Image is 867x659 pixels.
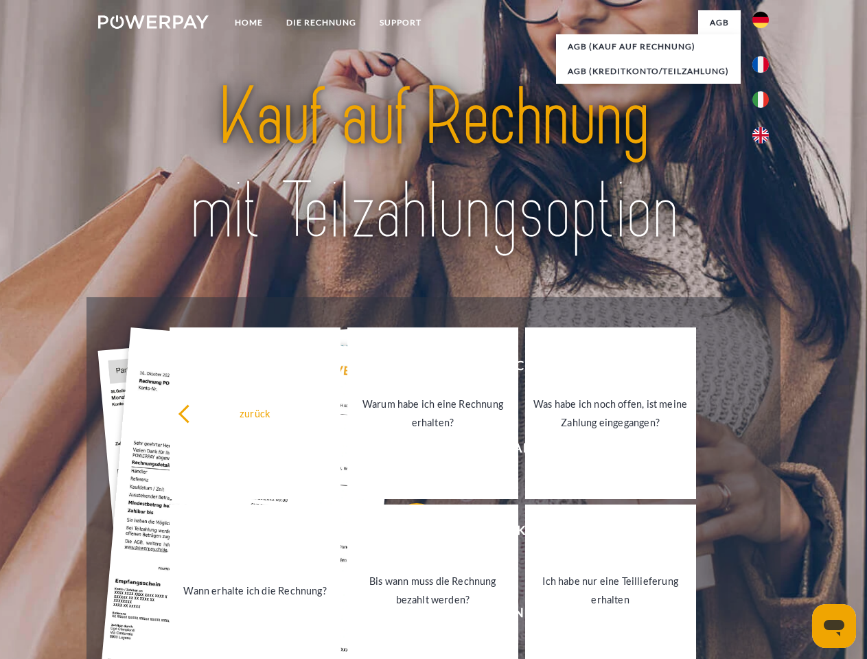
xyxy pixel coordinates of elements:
a: agb [698,10,741,35]
img: fr [752,56,769,73]
img: it [752,91,769,108]
div: Was habe ich noch offen, ist meine Zahlung eingegangen? [533,395,688,432]
div: Bis wann muss die Rechnung bezahlt werden? [356,572,510,609]
img: logo-powerpay-white.svg [98,15,209,29]
div: zurück [178,404,332,422]
img: en [752,127,769,143]
a: Home [223,10,275,35]
a: AGB (Kreditkonto/Teilzahlung) [556,59,741,84]
div: Wann erhalte ich die Rechnung? [178,581,332,599]
a: Was habe ich noch offen, ist meine Zahlung eingegangen? [525,327,696,499]
a: DIE RECHNUNG [275,10,368,35]
a: AGB (Kauf auf Rechnung) [556,34,741,59]
iframe: Schaltfläche zum Öffnen des Messaging-Fensters [812,604,856,648]
div: Ich habe nur eine Teillieferung erhalten [533,572,688,609]
img: de [752,12,769,28]
div: Warum habe ich eine Rechnung erhalten? [356,395,510,432]
img: title-powerpay_de.svg [131,66,736,263]
a: SUPPORT [368,10,433,35]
